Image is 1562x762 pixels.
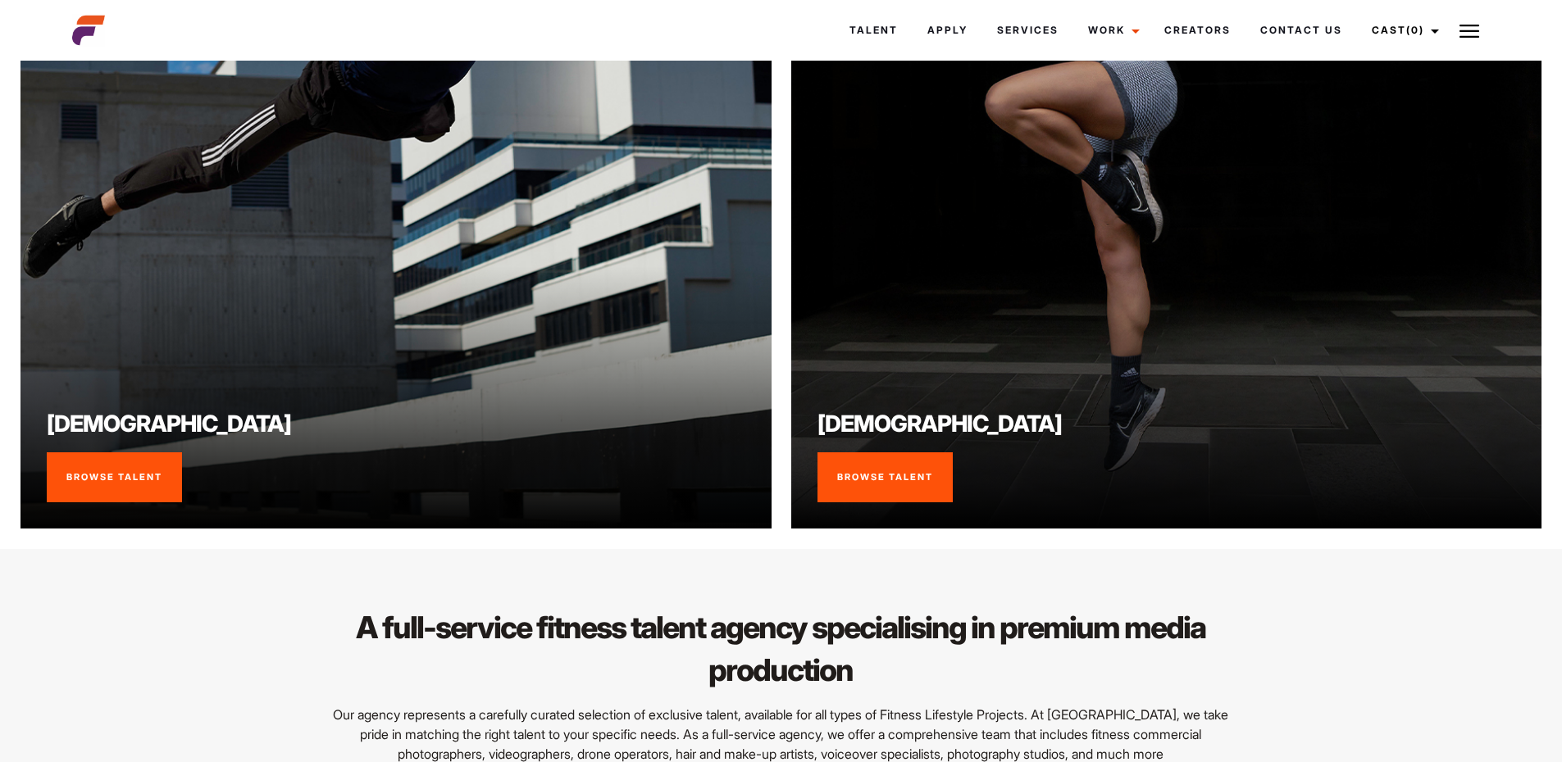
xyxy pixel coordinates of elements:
[1073,8,1150,52] a: Work
[913,8,982,52] a: Apply
[47,408,745,439] h3: [DEMOGRAPHIC_DATA]
[817,452,953,503] a: Browse Talent
[1150,8,1246,52] a: Creators
[835,8,913,52] a: Talent
[1357,8,1449,52] a: Cast(0)
[72,14,105,47] img: cropped-aefm-brand-fav-22-square.png
[1246,8,1357,52] a: Contact Us
[47,452,182,503] a: Browse Talent
[1406,24,1424,36] span: (0)
[1460,21,1479,41] img: Burger icon
[982,8,1073,52] a: Services
[817,408,1516,439] h3: [DEMOGRAPHIC_DATA]
[318,606,1245,692] h2: A full-service fitness talent agency specialising in premium media production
